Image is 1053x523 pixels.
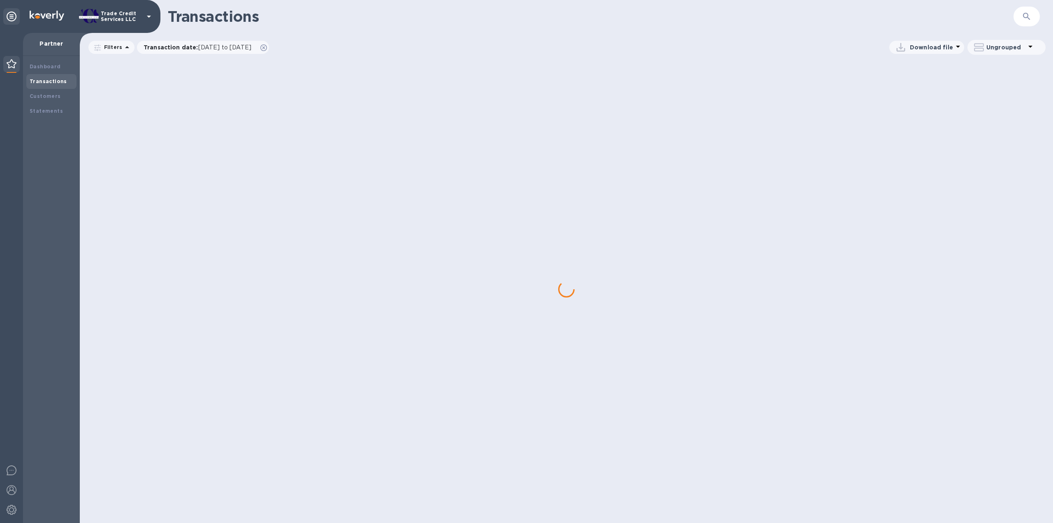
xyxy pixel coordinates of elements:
b: Transactions [30,78,67,84]
img: Logo [30,11,64,21]
p: Ungrouped [986,43,1025,51]
p: Partner [30,40,73,48]
b: Dashboard [30,63,61,70]
p: Transaction date : [144,43,255,51]
div: Unpin categories [3,8,20,25]
span: [DATE] to [DATE] [198,44,251,51]
b: Customers [30,93,61,99]
p: Download file [910,43,953,51]
b: Statements [30,108,63,114]
p: Trade Credit Services LLC [101,11,142,22]
p: Filters [101,44,122,51]
div: Transaction date:[DATE] to [DATE] [137,41,269,54]
h1: Transactions [168,8,1014,25]
img: Partner [7,59,16,68]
